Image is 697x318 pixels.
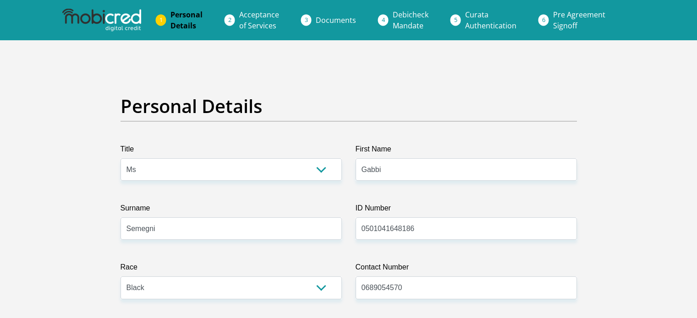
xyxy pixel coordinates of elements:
[356,262,577,276] label: Contact Number
[232,5,286,35] a: Acceptanceof Services
[356,217,577,240] input: ID Number
[121,95,577,117] h2: Personal Details
[553,10,605,31] span: Pre Agreement Signoff
[163,5,210,35] a: PersonalDetails
[121,217,342,240] input: Surname
[385,5,436,35] a: DebicheckMandate
[356,158,577,181] input: First Name
[62,9,141,32] img: mobicred logo
[121,203,342,217] label: Surname
[356,203,577,217] label: ID Number
[316,15,356,25] span: Documents
[121,262,342,276] label: Race
[170,10,203,31] span: Personal Details
[465,10,516,31] span: Curata Authentication
[458,5,524,35] a: CurataAuthentication
[239,10,279,31] span: Acceptance of Services
[546,5,613,35] a: Pre AgreementSignoff
[356,144,577,158] label: First Name
[121,144,342,158] label: Title
[308,11,363,29] a: Documents
[356,276,577,299] input: Contact Number
[393,10,428,31] span: Debicheck Mandate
